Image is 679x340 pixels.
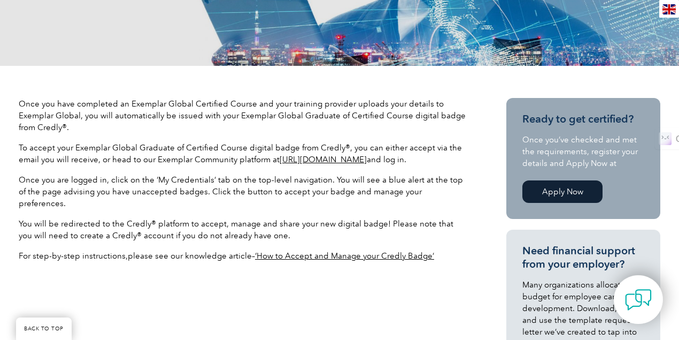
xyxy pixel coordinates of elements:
a: ‘How to Accept and Manage your Credly Badge’ [255,251,434,261]
img: contact-chat.png [625,286,652,313]
span: Once you have completed an Exemplar Global Certified Course and your training provider uploads yo... [19,99,466,132]
span: Once you are logged in, click on the ‘My Credentials’ tab on the top-level navigation. You will s... [19,175,463,208]
span: and log in. [367,155,406,164]
h3: Need financial support from your employer? [522,244,644,271]
h3: Ready to get certified? [522,112,644,126]
a: [URL][DOMAIN_NAME] [280,155,367,164]
span: To accept your Exemplar Global Graduate of Certified Course digital badge from Credly®, you can e... [19,143,462,164]
a: Apply Now [522,180,603,203]
span: please see our knowledge article [128,251,252,261]
span: You will be redirected to the Credly® platform to accept, manage and share your new digital badge... [19,219,453,240]
span: For step-by-step instructions, – [19,251,255,261]
a: BACK TO TOP [16,318,72,340]
p: Once you’ve checked and met the requirements, register your details and Apply Now at [522,134,644,169]
img: en [662,4,676,14]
